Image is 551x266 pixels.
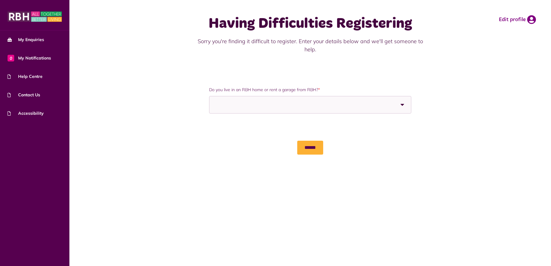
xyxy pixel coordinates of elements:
a: Edit profile [499,15,536,24]
h1: Having Difficulties Registering [196,15,425,33]
span: My Enquiries [8,37,44,43]
span: My Notifications [8,55,51,61]
span: Contact Us [8,92,40,98]
label: Do you live in an RBH home or rent a garage from RBH? [209,87,411,93]
span: 0 [8,55,14,61]
span: Accessibility [8,110,44,117]
span: Help Centre [8,73,43,80]
p: Sorry you're finding it difficult to register. Enter your details below and we'll get someone to ... [196,37,425,53]
img: MyRBH [8,11,62,23]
